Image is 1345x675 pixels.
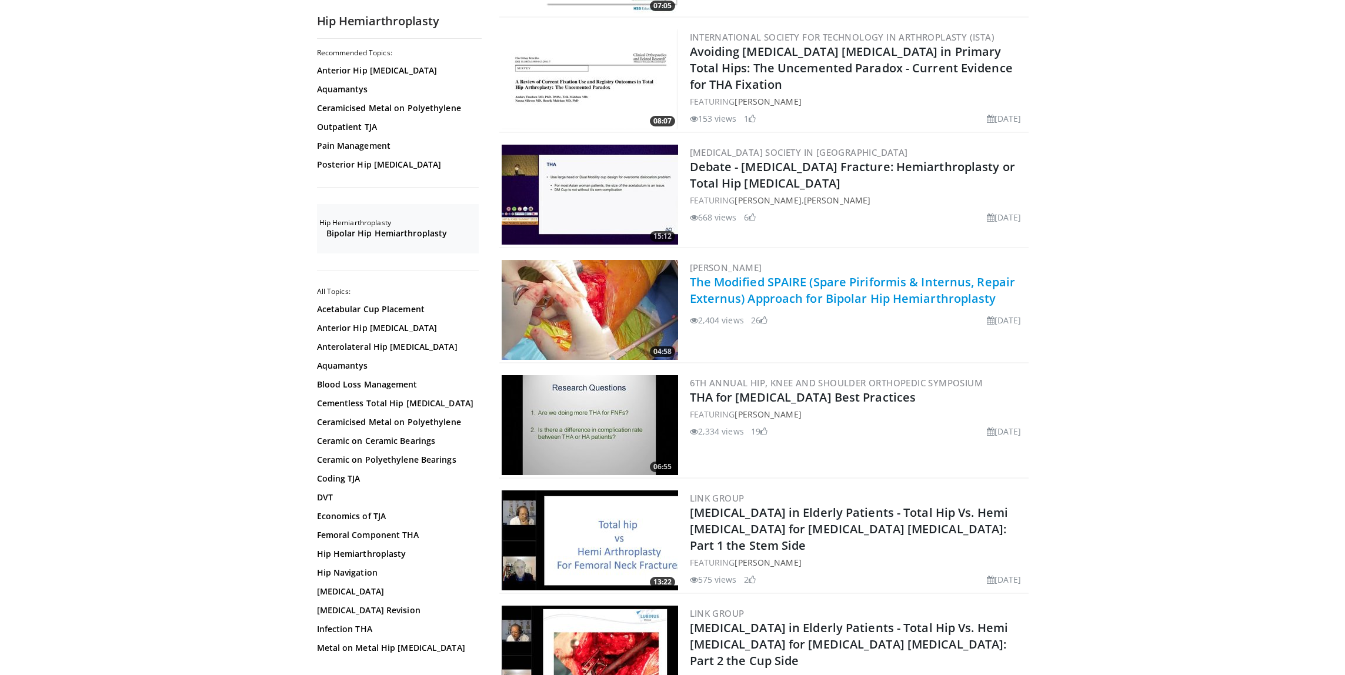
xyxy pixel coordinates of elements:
div: FEATURING [690,95,1026,108]
span: 04:58 [650,346,675,357]
span: 15:12 [650,231,675,242]
div: FEATURING [690,556,1026,569]
a: Blood Loss Management [317,379,476,390]
a: [MEDICAL_DATA] Revision [317,604,476,616]
li: 6 [744,211,756,223]
a: LINK Group [690,492,745,504]
li: [DATE] [987,211,1022,223]
span: 08:07 [650,116,675,126]
a: 08:07 [502,29,678,129]
a: Ceramicised Metal on Polyethylene [317,102,476,114]
a: Hip Navigation [317,567,476,579]
a: Metal on Metal Hip [MEDICAL_DATA] [317,642,476,654]
a: Bipolar Hip Hemiarthroplasty [326,228,476,239]
h2: Hip Hemiarthroplasty [317,14,482,29]
a: THA for [MEDICAL_DATA] Best Practices [690,389,916,405]
a: Ceramic on Ceramic Bearings [317,435,476,447]
a: DVT [317,492,476,503]
li: [DATE] [987,112,1022,125]
a: Coding TJA [317,473,476,484]
a: [MEDICAL_DATA] [317,586,476,597]
a: [PERSON_NAME] [804,195,870,206]
span: 06:55 [650,462,675,472]
a: 06:55 [502,375,678,475]
a: [PERSON_NAME] [735,557,801,568]
a: Acetabular Cup Placement [317,303,476,315]
a: Femoral Component THA [317,529,476,541]
li: [DATE] [987,425,1022,437]
a: The Modified SPAIRE (Spare Piriformis & Internus, Repair Externus) Approach for Bipolar Hip Hemia... [690,274,1016,306]
li: 153 views [690,112,737,125]
a: 6th Annual Hip, Knee and Shoulder Orthopedic Symposium [690,377,983,389]
a: Anterolateral Hip [MEDICAL_DATA] [317,341,476,353]
a: Cementless Total Hip [MEDICAL_DATA] [317,397,476,409]
a: 15:12 [502,145,678,245]
a: Pain Management [317,140,476,152]
a: LINK Group [690,607,745,619]
a: [MEDICAL_DATA] in Elderly Patients - Total Hip Vs. Hemi [MEDICAL_DATA] for [MEDICAL_DATA] [MEDICA... [690,504,1009,553]
li: 1 [744,112,756,125]
li: 2,404 views [690,314,744,326]
a: Ceramicised Metal on Polyethylene [317,416,476,428]
a: [PERSON_NAME] [735,96,801,107]
a: Ceramic on Polyethylene Bearings [317,454,476,466]
li: 19 [751,425,767,437]
li: [DATE] [987,573,1022,586]
a: [PERSON_NAME] [735,409,801,420]
a: Outpatient TJA [317,121,476,133]
h2: All Topics: [317,287,479,296]
div: FEATURING , [690,194,1026,206]
li: [DATE] [987,314,1022,326]
li: 575 views [690,573,737,586]
img: fe72036c-b305-4e54-91ca-ffbca4ff8b5a.300x170_q85_crop-smart_upscale.jpg [502,375,678,475]
h2: Hip Hemiarthroplasty [319,218,479,228]
a: [MEDICAL_DATA] in Elderly Patients - Total Hip Vs. Hemi [MEDICAL_DATA] for [MEDICAL_DATA] [MEDICA... [690,620,1009,669]
a: Anterior Hip [MEDICAL_DATA] [317,65,476,76]
a: Avoiding [MEDICAL_DATA] [MEDICAL_DATA] in Primary Total Hips: The Uncemented Paradox - Current Ev... [690,44,1013,92]
a: 13:22 [502,490,678,590]
img: c5216444-9e12-43a8-87fc-0df8193b3cf2.300x170_q85_crop-smart_upscale.jpg [502,260,678,360]
a: International Society for Technology in Arthroplasty (ISTA) [690,31,995,43]
a: Obese THA [317,661,476,673]
img: ead61e34-b71b-4609-8bc9-09a936b1e5e7.300x170_q85_crop-smart_upscale.jpg [502,145,678,245]
a: [MEDICAL_DATA] Society in [GEOGRAPHIC_DATA] [690,146,908,158]
li: 26 [751,314,767,326]
a: Posterior Hip [MEDICAL_DATA] [317,159,476,171]
a: Aquamantys [317,83,476,95]
li: 668 views [690,211,737,223]
img: 883c1790-b163-49f0-bcb4-1c33e29fe9cd.300x170_q85_crop-smart_upscale.jpg [502,29,678,129]
span: 13:22 [650,577,675,587]
a: Hip Hemiarthroplasty [317,548,476,560]
a: 04:58 [502,260,678,360]
a: [PERSON_NAME] [735,195,801,206]
a: Anterior Hip [MEDICAL_DATA] [317,322,476,334]
li: 2,334 views [690,425,744,437]
a: Aquamantys [317,360,476,372]
li: 2 [744,573,756,586]
h2: Recommended Topics: [317,48,479,58]
a: [PERSON_NAME] [690,262,762,273]
a: Infection THA [317,623,476,635]
div: FEATURING [690,408,1026,420]
a: Economics of TJA [317,510,476,522]
img: e0c3e46a-c393-4b67-b04c-7ec324c104a0.300x170_q85_crop-smart_upscale.jpg [502,490,678,590]
a: Debate - [MEDICAL_DATA] Fracture: Hemiarthroplasty or Total Hip [MEDICAL_DATA] [690,159,1015,191]
span: 07:05 [650,1,675,11]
